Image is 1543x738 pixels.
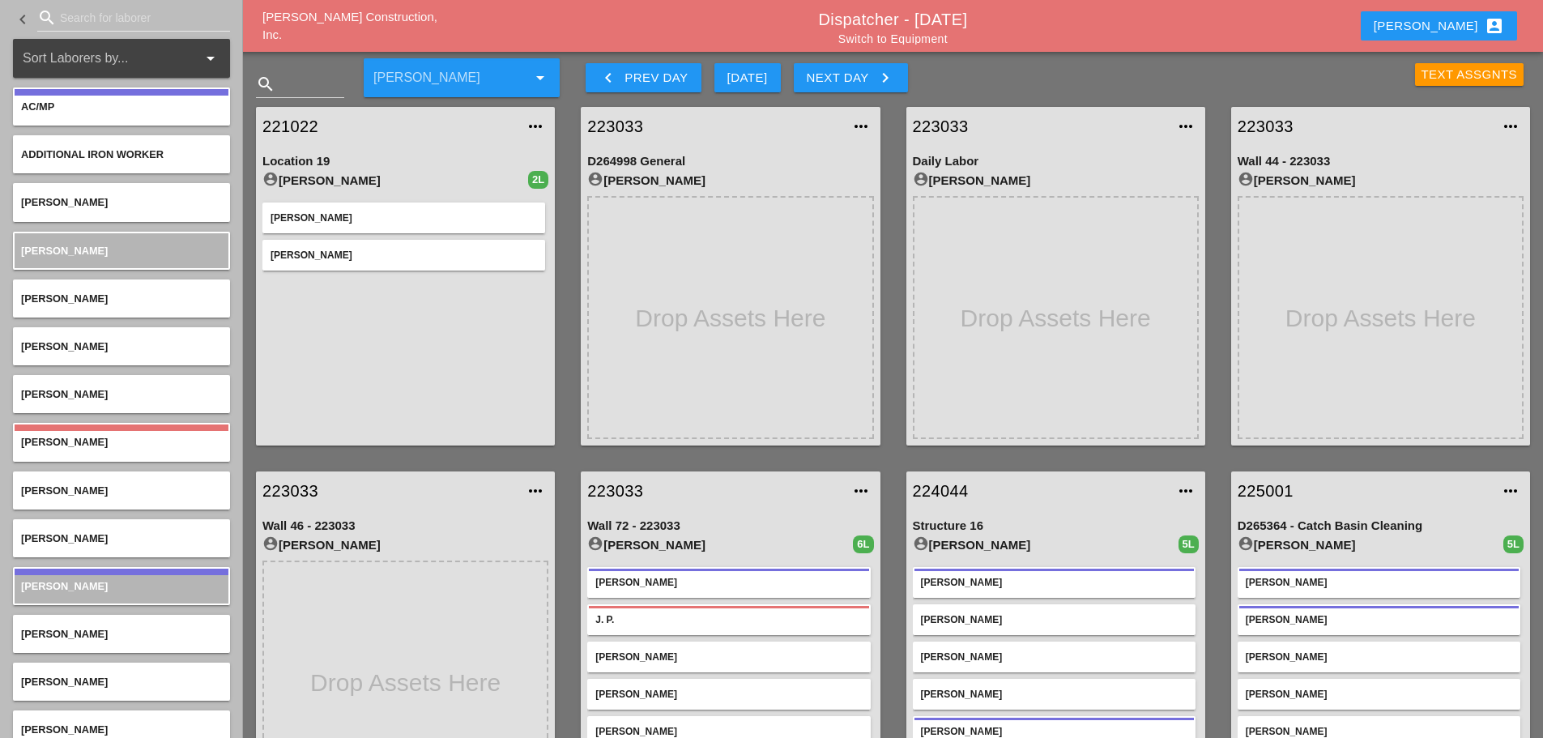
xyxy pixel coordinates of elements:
div: Structure 16 [913,517,1199,535]
button: Next Day [794,63,908,92]
span: [PERSON_NAME] [21,340,108,352]
div: [DATE] [727,69,768,87]
a: 221022 [262,114,516,139]
a: Switch to Equipment [838,32,948,45]
i: search [37,8,57,28]
div: [PERSON_NAME] [921,650,1187,664]
span: Additional Iron Worker [21,148,164,160]
a: [PERSON_NAME] Construction, Inc. [262,10,437,42]
a: 224044 [913,479,1166,503]
div: [PERSON_NAME] [595,650,862,664]
div: D264998 General [587,152,873,171]
div: [PERSON_NAME] [1246,687,1512,702]
i: keyboard_arrow_right [876,68,895,87]
i: account_circle [587,535,603,552]
input: Search for laborer [60,5,207,31]
div: Text Assgnts [1422,66,1518,84]
span: [PERSON_NAME] [21,676,108,688]
span: [PERSON_NAME] [21,580,108,592]
span: [PERSON_NAME] [21,723,108,736]
div: [PERSON_NAME] [921,575,1187,590]
i: keyboard_arrow_left [13,10,32,29]
button: Text Assgnts [1415,63,1524,86]
div: [PERSON_NAME] [587,535,853,555]
div: [PERSON_NAME] [595,687,862,702]
i: account_circle [1238,535,1254,552]
div: Daily Labor [913,152,1199,171]
i: more_horiz [1176,117,1196,136]
span: [PERSON_NAME] [21,245,108,257]
i: keyboard_arrow_left [599,68,618,87]
div: [PERSON_NAME] [913,171,1199,190]
i: more_horiz [526,117,545,136]
i: account_circle [913,535,929,552]
i: more_horiz [1501,117,1520,136]
i: more_horiz [851,117,871,136]
i: account_circle [262,171,279,187]
div: [PERSON_NAME] [1246,612,1512,627]
div: 2L [528,171,548,189]
i: account_circle [1238,171,1254,187]
div: Wall 46 - 223033 [262,517,548,535]
span: [PERSON_NAME] [21,484,108,497]
span: [PERSON_NAME] [21,532,108,544]
span: [PERSON_NAME] [21,436,108,448]
a: 223033 [913,114,1166,139]
div: [PERSON_NAME] [262,171,528,190]
a: Dispatcher - [DATE] [819,11,968,28]
div: Prev Day [599,68,688,87]
div: [PERSON_NAME] [1374,16,1504,36]
div: Location 19 [262,152,548,171]
div: [PERSON_NAME] [913,535,1179,555]
div: [PERSON_NAME] [262,535,548,555]
div: [PERSON_NAME] [271,248,537,262]
div: Next Day [807,68,895,87]
div: [PERSON_NAME] [595,575,862,590]
a: 223033 [587,479,841,503]
i: account_circle [913,171,929,187]
div: [PERSON_NAME] [921,612,1187,627]
button: [DATE] [714,63,781,92]
a: 223033 [1238,114,1491,139]
span: AC/MP [21,100,54,113]
i: more_horiz [1501,481,1520,501]
div: [PERSON_NAME] [1238,535,1503,555]
i: more_horiz [1176,481,1196,501]
div: [PERSON_NAME] [921,687,1187,702]
div: [PERSON_NAME] [1238,171,1524,190]
div: [PERSON_NAME] [587,171,873,190]
i: arrow_drop_down [531,68,550,87]
a: 225001 [1238,479,1491,503]
button: Prev Day [586,63,701,92]
i: account_box [1485,16,1504,36]
i: more_horiz [526,481,545,501]
button: [PERSON_NAME] [1361,11,1517,41]
span: [PERSON_NAME] [21,196,108,208]
a: 223033 [587,114,841,139]
div: J. P. [595,612,862,627]
div: [PERSON_NAME] [271,211,537,225]
span: [PERSON_NAME] [21,628,108,640]
div: Wall 44 - 223033 [1238,152,1524,171]
div: 5L [1503,535,1524,553]
span: [PERSON_NAME] [21,292,108,305]
div: 5L [1179,535,1199,553]
i: search [256,75,275,94]
a: 223033 [262,479,516,503]
div: D265364 - Catch Basin Cleaning [1238,517,1524,535]
div: [PERSON_NAME] [1246,650,1512,664]
i: account_circle [587,171,603,187]
span: [PERSON_NAME] [21,388,108,400]
i: account_circle [262,535,279,552]
div: 6L [853,535,873,553]
i: arrow_drop_down [201,49,220,68]
div: Wall 72 - 223033 [587,517,873,535]
div: [PERSON_NAME] [1246,575,1512,590]
i: more_horiz [851,481,871,501]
